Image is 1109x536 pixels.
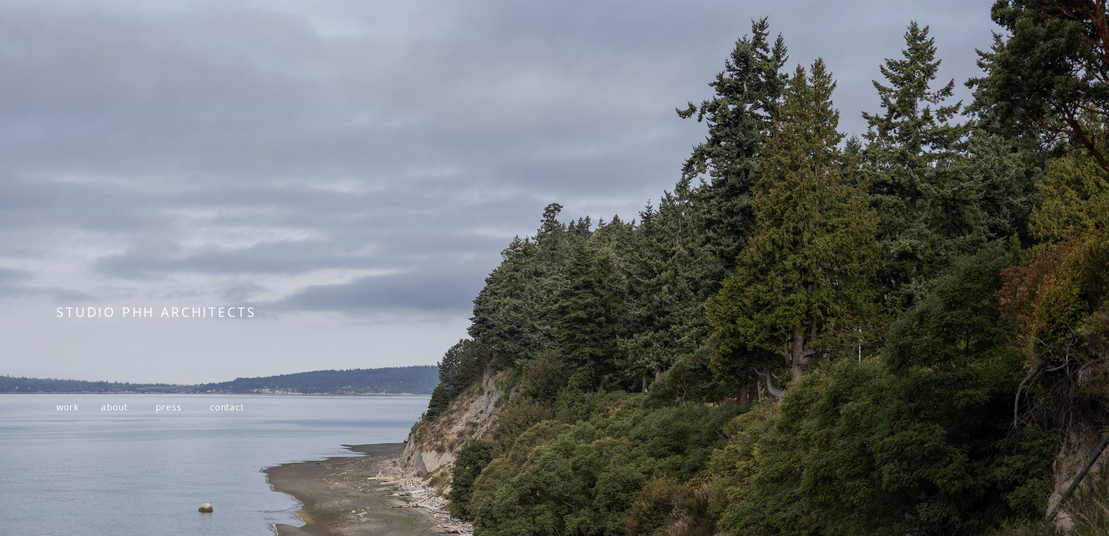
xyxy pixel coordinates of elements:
a: work [56,401,78,413]
a: contact [210,401,244,413]
a: press [156,401,181,413]
span: STUDIO PHH ARCHITECTS [56,303,256,321]
a: about [101,401,127,413]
